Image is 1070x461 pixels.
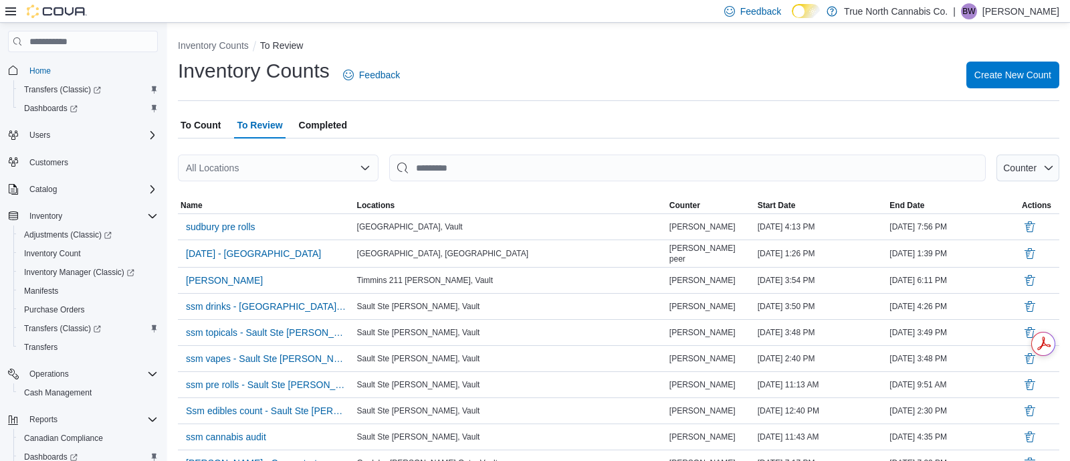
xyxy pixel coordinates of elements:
[3,410,163,429] button: Reports
[19,430,108,446] a: Canadian Compliance
[29,184,57,195] span: Catalog
[1022,246,1038,262] button: Delete
[1022,219,1038,235] button: Delete
[181,296,352,316] button: ssm drinks - [GEOGRAPHIC_DATA][PERSON_NAME]
[953,3,956,19] p: |
[19,264,158,280] span: Inventory Manager (Classic)
[354,351,667,367] div: Sault Ste [PERSON_NAME], Vault
[13,225,163,244] a: Adjustments (Classic)
[1022,325,1038,341] button: Delete
[889,200,924,211] span: End Date
[24,286,58,296] span: Manifests
[887,246,1019,262] div: [DATE] 1:39 PM
[354,429,667,445] div: Sault Ste [PERSON_NAME], Vault
[178,40,249,51] button: Inventory Counts
[755,429,887,445] div: [DATE] 11:43 AM
[19,283,64,299] a: Manifests
[354,325,667,341] div: Sault Ste [PERSON_NAME], Vault
[29,211,62,221] span: Inventory
[669,379,736,390] span: [PERSON_NAME]
[24,155,74,171] a: Customers
[24,63,56,79] a: Home
[667,197,755,213] button: Counter
[887,272,1019,288] div: [DATE] 6:11 PM
[13,300,163,319] button: Purchase Orders
[186,352,346,365] span: ssm vapes - Sault Ste [PERSON_NAME]
[961,3,977,19] div: Blaze Willett
[1003,163,1037,173] span: Counter
[24,154,158,171] span: Customers
[186,430,266,444] span: ssm cannabis audit
[359,68,400,82] span: Feedback
[186,274,263,287] span: [PERSON_NAME]
[19,227,158,243] span: Adjustments (Classic)
[24,267,134,278] span: Inventory Manager (Classic)
[13,263,163,282] a: Inventory Manager (Classic)
[186,326,346,339] span: ssm topicals - Sault Ste [PERSON_NAME]
[974,68,1051,82] span: Create New Count
[13,99,163,118] a: Dashboards
[24,84,101,95] span: Transfers (Classic)
[354,377,667,393] div: Sault Ste [PERSON_NAME], Vault
[19,82,106,98] a: Transfers (Classic)
[755,351,887,367] div: [DATE] 2:40 PM
[19,385,97,401] a: Cash Management
[24,208,68,224] button: Inventory
[13,244,163,263] button: Inventory Count
[1022,351,1038,367] button: Delete
[24,366,74,382] button: Operations
[669,243,752,264] span: [PERSON_NAME] peer
[3,207,163,225] button: Inventory
[669,200,700,211] span: Counter
[13,80,163,99] a: Transfers (Classic)
[669,275,736,286] span: [PERSON_NAME]
[260,40,304,51] button: To Review
[887,403,1019,419] div: [DATE] 2:30 PM
[178,39,1059,55] nav: An example of EuiBreadcrumbs
[887,377,1019,393] div: [DATE] 9:51 AM
[24,103,78,114] span: Dashboards
[29,414,58,425] span: Reports
[669,405,736,416] span: [PERSON_NAME]
[24,366,158,382] span: Operations
[755,219,887,235] div: [DATE] 4:13 PM
[357,200,395,211] span: Locations
[887,325,1019,341] div: [DATE] 3:49 PM
[19,264,140,280] a: Inventory Manager (Classic)
[19,339,158,355] span: Transfers
[181,244,326,264] button: [DATE] - [GEOGRAPHIC_DATA]
[19,430,158,446] span: Canadian Compliance
[24,323,101,334] span: Transfers (Classic)
[181,401,352,421] button: Ssm edibles count - Sault Ste [PERSON_NAME]
[19,385,158,401] span: Cash Management
[29,130,50,141] span: Users
[338,62,405,88] a: Feedback
[13,338,163,357] button: Transfers
[181,200,203,211] span: Name
[186,378,346,391] span: ssm pre rolls - Sault Ste [PERSON_NAME]
[24,127,158,143] span: Users
[24,181,158,197] span: Catalog
[887,429,1019,445] div: [DATE] 4:35 PM
[13,319,163,338] a: Transfers (Classic)
[792,18,792,19] span: Dark Mode
[181,427,272,447] button: ssm cannabis audit
[755,272,887,288] div: [DATE] 3:54 PM
[19,302,158,318] span: Purchase Orders
[237,112,282,139] span: To Review
[669,353,736,364] span: [PERSON_NAME]
[669,301,736,312] span: [PERSON_NAME]
[24,387,92,398] span: Cash Management
[1022,272,1038,288] button: Delete
[755,298,887,314] div: [DATE] 3:50 PM
[24,248,81,259] span: Inventory Count
[181,270,268,290] button: [PERSON_NAME]
[354,403,667,419] div: Sault Ste [PERSON_NAME], Vault
[181,375,352,395] button: ssm pre rolls - Sault Ste [PERSON_NAME]
[19,82,158,98] span: Transfers (Classic)
[758,200,796,211] span: Start Date
[19,283,158,299] span: Manifests
[19,246,158,262] span: Inventory Count
[966,62,1059,88] button: Create New Count
[24,127,56,143] button: Users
